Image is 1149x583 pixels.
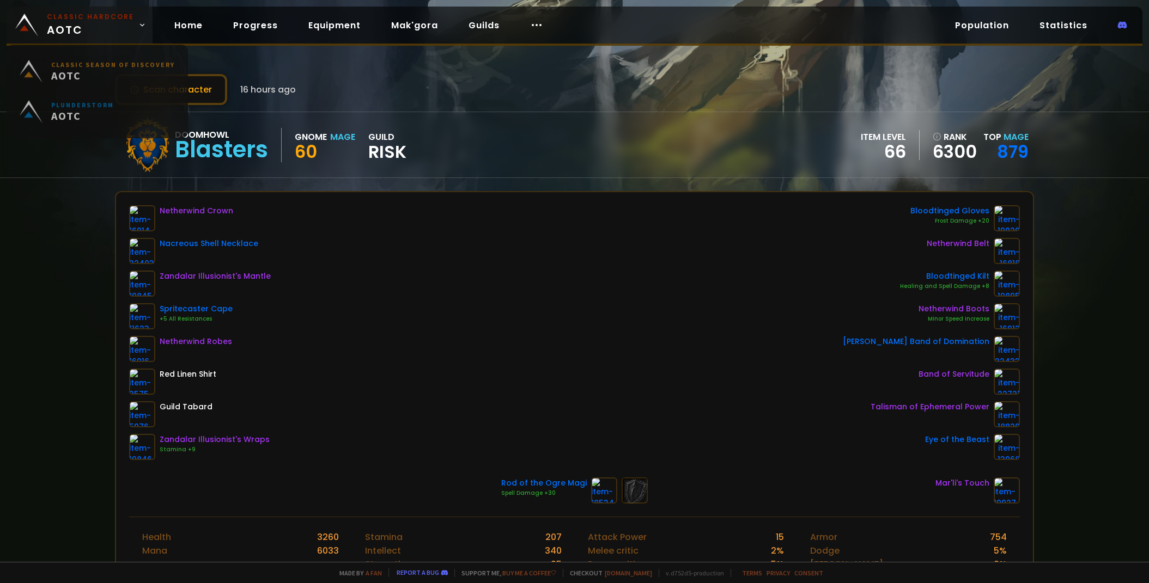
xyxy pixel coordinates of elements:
div: Rod of the Ogre Magi [501,477,587,489]
div: Mana [142,544,167,557]
img: item-19929 [994,205,1020,231]
a: Progress [224,14,287,36]
div: Health [142,530,171,544]
span: Mage [1004,131,1029,143]
img: item-19846 [129,434,155,460]
span: Checkout [563,569,652,577]
img: item-16916 [129,336,155,362]
div: Netherwind Boots [919,303,989,315]
img: item-18534 [591,477,617,504]
span: AOTC [51,112,114,126]
a: a fan [366,569,382,577]
div: Strength [365,557,404,571]
div: 6033 [317,544,339,557]
div: 2 % [771,544,784,557]
div: 207 [545,530,562,544]
div: Melee critic [588,544,639,557]
img: item-19845 [129,271,155,297]
a: Guilds [460,14,508,36]
div: Stamina +9 [160,445,270,454]
div: +5 All Resistances [160,315,233,323]
small: Classic Hardcore [47,12,134,22]
div: Talisman of Ephemeral Power [871,401,989,413]
small: Classic Season of Discovery [51,64,175,72]
span: 60 [295,139,317,164]
span: AOTC [51,72,175,85]
a: Home [166,14,211,36]
div: guild [368,130,406,160]
div: Dodge [810,544,840,557]
div: Zandalar Illusionist's Mantle [160,271,271,282]
div: Band of Servitude [919,369,989,380]
img: item-18820 [994,401,1020,427]
div: Eye of the Beast [925,434,989,445]
img: item-16912 [994,303,1020,329]
div: 0 % [994,557,1007,571]
a: Consent [794,569,823,577]
div: Stamina [365,530,403,544]
div: Guild Tabard [160,401,212,413]
img: item-16818 [994,238,1020,264]
div: item level [861,130,906,144]
div: Netherwind Crown [160,205,233,217]
div: Armor [810,530,837,544]
div: Spritecaster Cape [160,303,233,315]
div: Gnome [295,130,327,144]
div: Red Linen Shirt [160,369,216,380]
img: item-19895 [994,271,1020,297]
img: item-2575 [129,369,155,395]
img: item-22433 [994,336,1020,362]
div: Nacreous Shell Necklace [160,238,258,249]
div: Minor Speed Increase [919,315,989,323]
a: PlunderstormAOTC [13,95,181,135]
div: Top [983,130,1029,144]
div: 3260 [317,530,339,544]
div: 25 [551,557,562,571]
div: Mage [330,130,355,144]
a: Buy me a coffee [502,569,556,577]
div: Intellect [365,544,401,557]
img: item-5976 [129,401,155,427]
span: Support me, [454,569,556,577]
div: [PERSON_NAME] Band of Domination [843,336,989,347]
a: Classic HardcoreAOTC [7,7,153,44]
span: 16 hours ago [240,83,296,96]
img: item-13968 [994,434,1020,460]
img: item-16914 [129,205,155,231]
a: Privacy [767,569,790,577]
a: Statistics [1031,14,1096,36]
a: 879 [997,139,1029,164]
div: 754 [990,530,1007,544]
a: 6300 [933,144,977,160]
div: Bloodtinged Kilt [900,271,989,282]
img: item-22403 [129,238,155,264]
div: Attack Power [588,530,647,544]
div: Bloodtinged Gloves [910,205,989,217]
div: Netherwind Belt [927,238,989,249]
div: 66 [861,144,906,160]
div: 340 [545,544,562,557]
span: v. d752d5 - production [659,569,724,577]
a: Equipment [300,14,369,36]
div: 5 % [994,544,1007,557]
span: Made by [333,569,382,577]
div: Blasters [175,142,268,158]
a: Report a bug [397,568,439,576]
a: [DOMAIN_NAME] [605,569,652,577]
div: 5 % [771,557,784,571]
div: Netherwind Robes [160,336,232,347]
div: [PERSON_NAME] [810,557,883,571]
div: Spell Damage +30 [501,489,587,498]
img: item-11623 [129,303,155,329]
img: item-19927 [994,477,1020,504]
div: Healing and Spell Damage +8 [900,282,989,291]
a: Terms [742,569,762,577]
span: AOTC [47,12,134,38]
a: Population [946,14,1018,36]
span: Risk [368,144,406,160]
img: item-22721 [994,369,1020,395]
small: Plunderstorm [51,104,114,112]
div: Range critic [588,557,641,571]
a: Classic Season of DiscoveryAOTC [13,54,181,95]
div: Frost Damage +20 [910,217,989,225]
